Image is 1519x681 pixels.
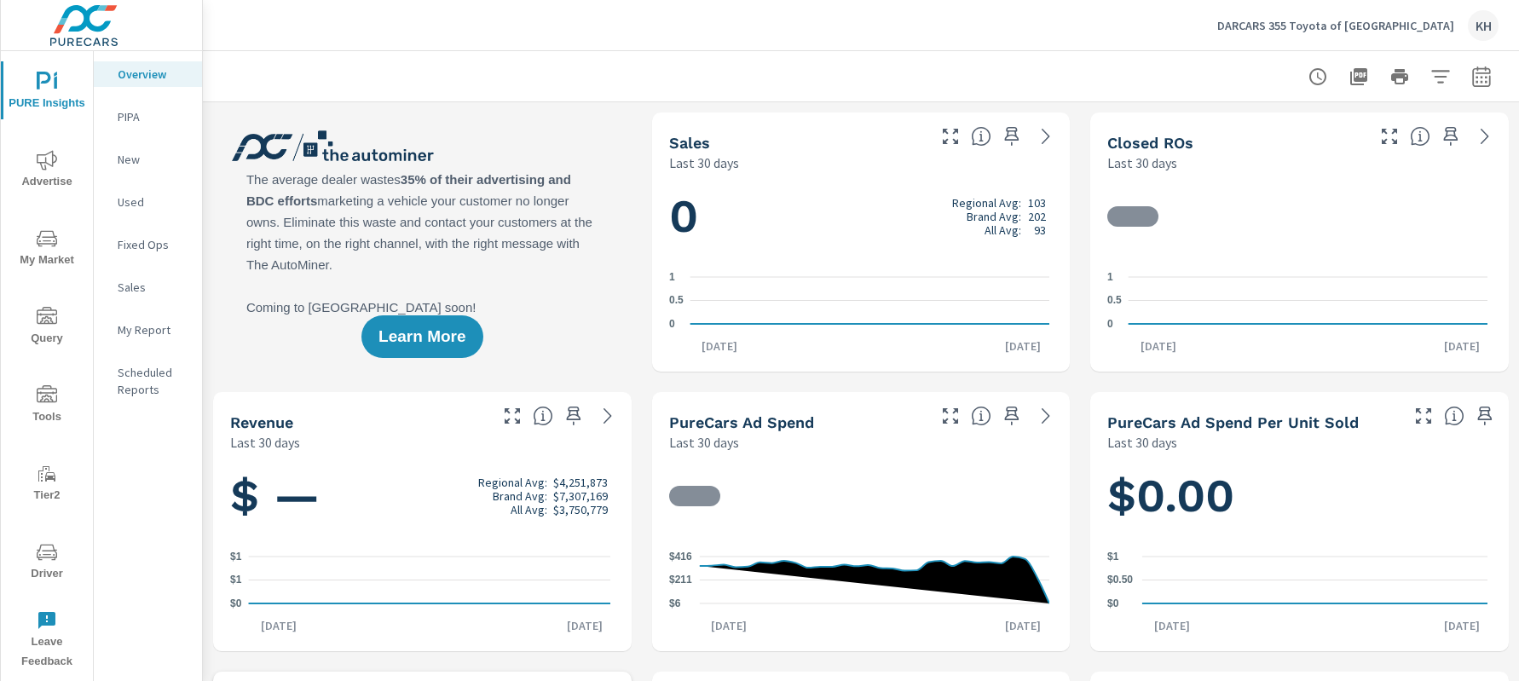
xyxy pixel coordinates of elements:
[249,617,309,634] p: [DATE]
[553,476,608,489] p: $4,251,873
[94,274,202,300] div: Sales
[699,617,759,634] p: [DATE]
[118,66,188,83] p: Overview
[533,406,553,426] span: Total sales revenue over the selected date range. [Source: This data is sourced from the dealer’s...
[669,134,710,152] h5: Sales
[1107,597,1119,609] text: $0
[998,123,1025,150] span: Save this to your personalized report
[1471,402,1499,430] span: Save this to your personalized report
[669,295,684,307] text: 0.5
[230,413,293,431] h5: Revenue
[1107,153,1177,173] p: Last 30 days
[993,617,1053,634] p: [DATE]
[1471,123,1499,150] a: See more details in report
[1032,402,1060,430] a: See more details in report
[669,413,814,431] h5: PureCars Ad Spend
[1432,338,1492,355] p: [DATE]
[1424,60,1458,94] button: Apply Filters
[511,503,547,517] p: All Avg:
[1464,60,1499,94] button: Select Date Range
[1032,123,1060,150] a: See more details in report
[493,489,547,503] p: Brand Avg:
[1107,134,1193,152] h5: Closed ROs
[560,402,587,430] span: Save this to your personalized report
[669,271,675,283] text: 1
[230,432,300,453] p: Last 30 days
[967,210,1021,223] p: Brand Avg:
[985,223,1021,237] p: All Avg:
[230,597,242,609] text: $0
[669,551,692,563] text: $416
[94,189,202,215] div: Used
[669,432,739,453] p: Last 30 days
[118,321,188,338] p: My Report
[1107,413,1359,431] h5: PureCars Ad Spend Per Unit Sold
[6,610,88,672] span: Leave Feedback
[998,402,1025,430] span: Save this to your personalized report
[1107,574,1133,586] text: $0.50
[1107,467,1492,525] h1: $0.00
[1028,210,1046,223] p: 202
[361,315,482,358] button: Learn More
[1107,271,1113,283] text: 1
[230,467,615,525] h1: $ —
[6,72,88,113] span: PURE Insights
[1444,406,1464,426] span: Average cost of advertising per each vehicle sold at the dealer over the selected date range. The...
[555,617,615,634] p: [DATE]
[1107,551,1119,563] text: $1
[1410,126,1430,147] span: Number of Repair Orders Closed by the selected dealership group over the selected time range. [So...
[94,147,202,172] div: New
[1129,338,1188,355] p: [DATE]
[1107,295,1122,307] text: 0.5
[94,61,202,87] div: Overview
[118,193,188,211] p: Used
[118,236,188,253] p: Fixed Ops
[1342,60,1376,94] button: "Export Report to PDF"
[1217,18,1454,33] p: DARCARS 355 Toyota of [GEOGRAPHIC_DATA]
[94,360,202,402] div: Scheduled Reports
[1383,60,1417,94] button: Print Report
[1034,223,1046,237] p: 93
[6,228,88,270] span: My Market
[1028,196,1046,210] p: 103
[1468,10,1499,41] div: KH
[230,551,242,563] text: $1
[937,123,964,150] button: Make Fullscreen
[378,329,465,344] span: Learn More
[690,338,749,355] p: [DATE]
[478,476,547,489] p: Regional Avg:
[669,597,681,609] text: $6
[1410,402,1437,430] button: Make Fullscreen
[118,151,188,168] p: New
[94,104,202,130] div: PIPA
[118,108,188,125] p: PIPA
[6,464,88,505] span: Tier2
[937,402,964,430] button: Make Fullscreen
[669,188,1054,245] h1: 0
[1107,432,1177,453] p: Last 30 days
[6,150,88,192] span: Advertise
[669,318,675,330] text: 0
[94,232,202,257] div: Fixed Ops
[118,279,188,296] p: Sales
[1376,123,1403,150] button: Make Fullscreen
[1432,617,1492,634] p: [DATE]
[6,385,88,427] span: Tools
[118,364,188,398] p: Scheduled Reports
[1437,123,1464,150] span: Save this to your personalized report
[499,402,526,430] button: Make Fullscreen
[971,406,991,426] span: Total cost of media for all PureCars channels for the selected dealership group over the selected...
[594,402,621,430] a: See more details in report
[1,51,93,678] div: nav menu
[230,574,242,586] text: $1
[1142,617,1202,634] p: [DATE]
[6,307,88,349] span: Query
[993,338,1053,355] p: [DATE]
[553,489,608,503] p: $7,307,169
[553,503,608,517] p: $3,750,779
[94,317,202,343] div: My Report
[6,542,88,584] span: Driver
[669,574,692,586] text: $211
[952,196,1021,210] p: Regional Avg:
[1107,318,1113,330] text: 0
